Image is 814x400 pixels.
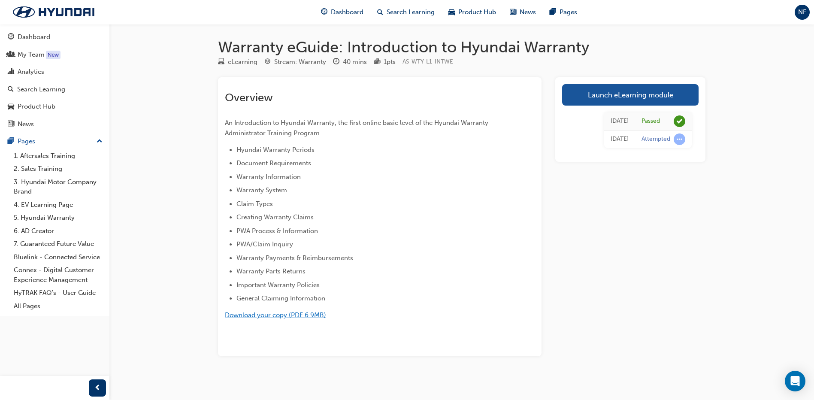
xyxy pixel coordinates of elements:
[236,227,318,235] span: PWA Process & Information
[674,133,685,145] span: learningRecordVerb_ATTEMPT-icon
[264,58,271,66] span: target-icon
[97,136,103,147] span: up-icon
[18,32,50,42] div: Dashboard
[8,68,14,76] span: chart-icon
[218,38,705,57] h1: Warranty eGuide: Introduction to Hyundai Warranty
[18,119,34,129] div: News
[674,115,685,127] span: learningRecordVerb_PASS-icon
[218,57,257,67] div: Type
[374,58,380,66] span: podium-icon
[331,7,363,17] span: Dashboard
[3,133,106,149] button: Pages
[236,213,314,221] span: Creating Warranty Claims
[10,211,106,224] a: 5. Hyundai Warranty
[642,117,660,125] div: Passed
[798,7,807,17] span: NE
[458,7,496,17] span: Product Hub
[18,136,35,146] div: Pages
[314,3,370,21] a: guage-iconDashboard
[17,85,65,94] div: Search Learning
[264,57,326,67] div: Stream
[218,58,224,66] span: learningResourceType_ELEARNING-icon
[10,286,106,300] a: HyTRAK FAQ's - User Guide
[642,135,670,143] div: Attempted
[236,294,325,302] span: General Claiming Information
[236,267,306,275] span: Warranty Parts Returns
[236,240,293,248] span: PWA/Claim Inquiry
[8,51,14,59] span: people-icon
[543,3,584,21] a: pages-iconPages
[236,281,320,289] span: Important Warranty Policies
[3,82,106,97] a: Search Learning
[10,149,106,163] a: 1. Aftersales Training
[333,57,367,67] div: Duration
[3,47,106,63] a: My Team
[4,3,103,21] img: Trak
[343,57,367,67] div: 40 mins
[3,27,106,133] button: DashboardMy TeamAnalyticsSearch LearningProduct HubNews
[8,103,14,111] span: car-icon
[3,116,106,132] a: News
[18,67,44,77] div: Analytics
[228,57,257,67] div: eLearning
[402,58,453,65] span: Learning resource code
[10,264,106,286] a: Connex - Digital Customer Experience Management
[520,7,536,17] span: News
[8,138,14,145] span: pages-icon
[236,146,315,154] span: Hyundai Warranty Periods
[8,86,14,94] span: search-icon
[3,64,106,80] a: Analytics
[225,91,273,104] span: Overview
[10,300,106,313] a: All Pages
[10,176,106,198] a: 3. Hyundai Motor Company Brand
[236,186,287,194] span: Warranty System
[274,57,326,67] div: Stream: Warranty
[384,57,396,67] div: 1 pts
[225,311,326,319] a: Download your copy (PDF 6.9MB)
[10,162,106,176] a: 2. Sales Training
[510,7,516,18] span: news-icon
[560,7,577,17] span: Pages
[611,116,629,126] div: Mon Jul 07 2025 11:29:02 GMT+1000 (Australian Eastern Standard Time)
[550,7,556,18] span: pages-icon
[442,3,503,21] a: car-iconProduct Hub
[10,237,106,251] a: 7. Guaranteed Future Value
[3,99,106,115] a: Product Hub
[18,50,45,60] div: My Team
[611,134,629,144] div: Mon Jun 23 2025 15:45:39 GMT+1000 (Australian Eastern Standard Time)
[370,3,442,21] a: search-iconSearch Learning
[785,371,805,391] div: Open Intercom Messenger
[225,119,490,137] span: An Introduction to Hyundai Warranty, the first online basic level of the Hyundai Warranty Adminis...
[10,198,106,212] a: 4. EV Learning Page
[236,254,353,262] span: Warranty Payments & Reimbursements
[8,121,14,128] span: news-icon
[374,57,396,67] div: Points
[503,3,543,21] a: news-iconNews
[333,58,339,66] span: clock-icon
[795,5,810,20] button: NE
[448,7,455,18] span: car-icon
[236,159,311,167] span: Document Requirements
[236,200,273,208] span: Claim Types
[46,51,61,59] div: Tooltip anchor
[3,29,106,45] a: Dashboard
[94,383,101,394] span: prev-icon
[562,84,699,106] a: Launch eLearning module
[377,7,383,18] span: search-icon
[10,251,106,264] a: Bluelink - Connected Service
[18,102,55,112] div: Product Hub
[236,173,301,181] span: Warranty Information
[8,33,14,41] span: guage-icon
[321,7,327,18] span: guage-icon
[10,224,106,238] a: 6. AD Creator
[387,7,435,17] span: Search Learning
